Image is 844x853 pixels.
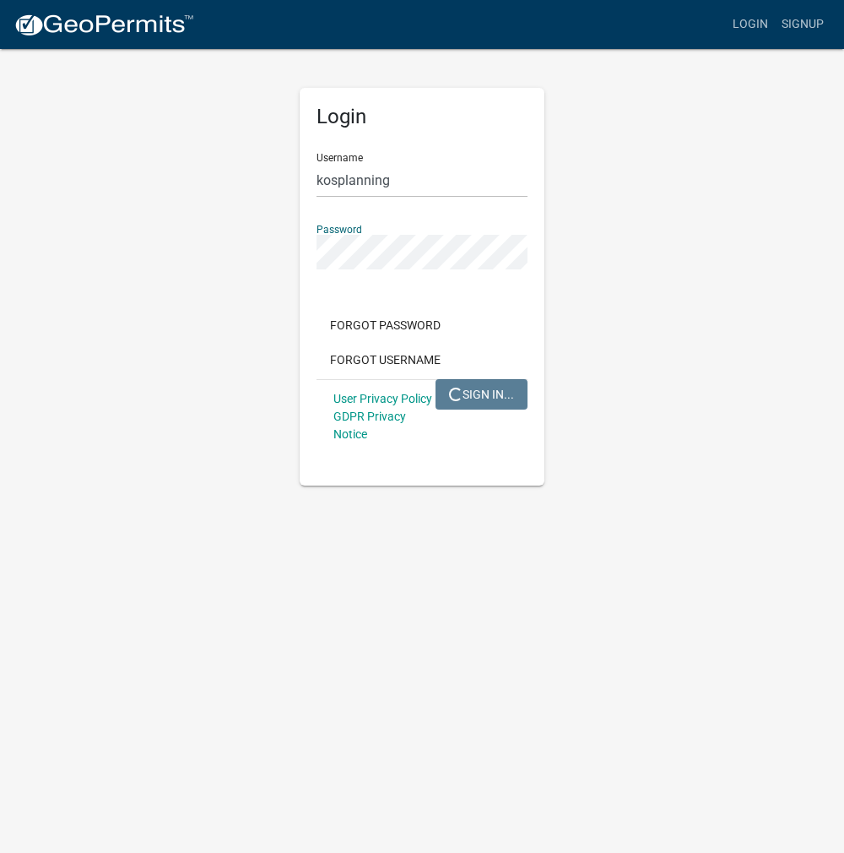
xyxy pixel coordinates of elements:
a: Signup [775,8,830,41]
a: Login [726,8,775,41]
button: Forgot Password [316,310,454,340]
a: GDPR Privacy Notice [333,410,406,441]
h5: Login [316,105,527,129]
button: Forgot Username [316,345,454,375]
span: SIGN IN... [449,387,514,400]
a: User Privacy Policy [333,392,432,405]
button: SIGN IN... [436,379,527,410]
